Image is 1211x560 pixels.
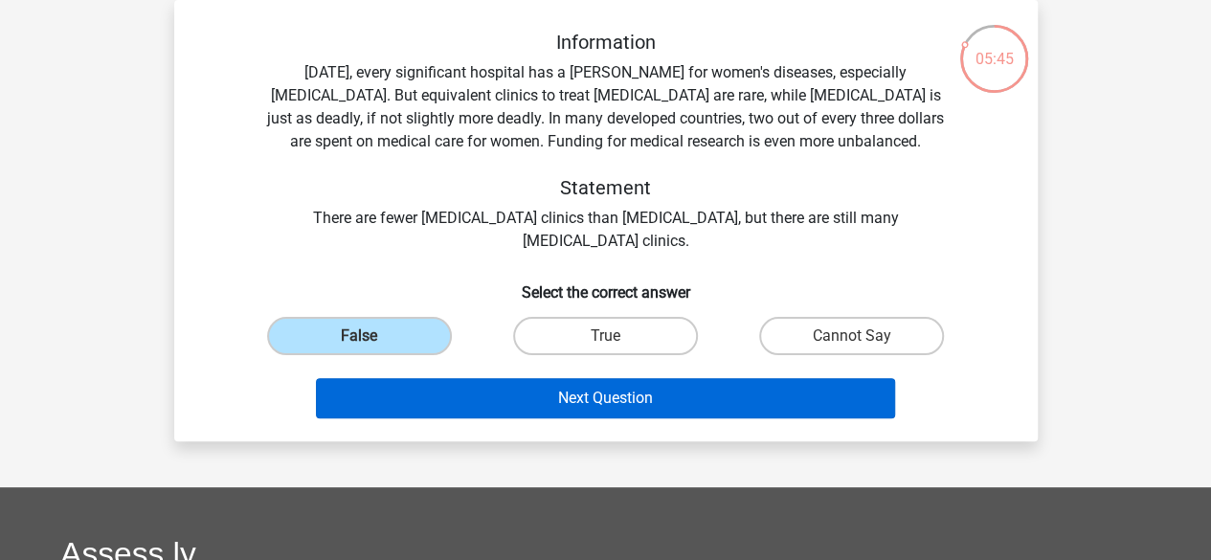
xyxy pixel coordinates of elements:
label: True [513,317,698,355]
div: 05:45 [958,23,1030,71]
h5: Statement [266,176,946,199]
label: Cannot Say [759,317,944,355]
button: Next Question [316,378,895,418]
label: False [267,317,452,355]
h5: Information [266,31,946,54]
h6: Select the correct answer [205,268,1007,302]
div: [DATE], every significant hospital has a [PERSON_NAME] for women's diseases, especially [MEDICAL_... [205,31,1007,253]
